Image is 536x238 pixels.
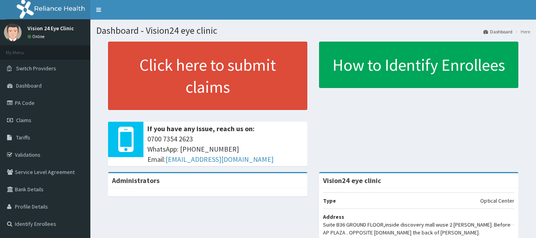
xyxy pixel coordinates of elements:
[165,155,274,164] a: [EMAIL_ADDRESS][DOMAIN_NAME]
[319,42,518,88] a: How to Identify Enrollees
[4,24,22,41] img: User Image
[112,176,160,185] b: Administrators
[16,65,56,72] span: Switch Providers
[323,213,344,220] b: Address
[323,176,381,185] strong: Vision24 eye clinic
[16,134,30,141] span: Tariffs
[108,42,307,110] a: Click here to submit claims
[480,197,514,205] p: Optical Center
[28,26,74,31] p: Vision 24 Eye Clinic
[147,124,255,133] b: If you have any issue, reach us on:
[16,82,42,89] span: Dashboard
[323,197,336,204] b: Type
[323,221,514,236] p: Suite B36 GROUND FLOOR,inside discovery mall wuse 2 [PERSON_NAME]. Before AP PLAZA . OPPOSITE [DO...
[513,28,530,35] li: Here
[28,34,46,39] a: Online
[483,28,512,35] a: Dashboard
[16,117,31,124] span: Claims
[96,26,530,36] h1: Dashboard - Vision24 eye clinic
[147,134,303,164] span: 0700 7354 2623 WhatsApp: [PHONE_NUMBER] Email:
